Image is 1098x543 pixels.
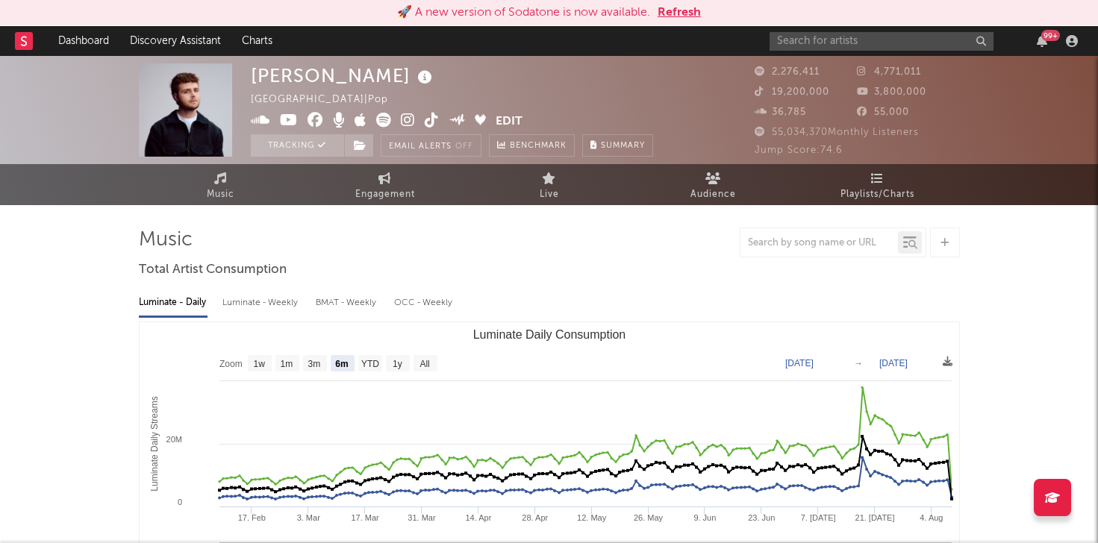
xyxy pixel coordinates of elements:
div: BMAT - Weekly [316,290,379,316]
text: All [419,359,429,369]
span: Summary [601,142,645,150]
text: 1y [393,359,402,369]
span: Benchmark [510,137,567,155]
text: → [854,358,863,368]
span: Audience [690,186,736,204]
text: 9. Jun [693,513,716,522]
span: Total Artist Consumption [139,261,287,279]
text: 20M [166,435,181,444]
div: Luminate - Daily [139,290,208,316]
span: 36,785 [755,107,806,117]
text: 7. [DATE] [800,513,835,522]
a: Playlists/Charts [796,164,960,205]
button: Edit [496,113,523,131]
button: 99+ [1037,35,1047,47]
button: Email AlertsOff [381,134,481,157]
div: 🚀 A new version of Sodatone is now available. [397,4,650,22]
text: 6m [335,359,348,369]
span: Jump Score: 74.6 [755,145,843,155]
text: Zoom [219,359,243,369]
span: Music [207,186,234,204]
text: Luminate Daily Consumption [472,328,626,341]
a: Discovery Assistant [119,26,231,56]
span: 55,000 [857,107,909,117]
text: 31. Mar [408,513,436,522]
span: 4,771,011 [857,67,921,77]
a: Live [467,164,631,205]
text: 28. Apr [522,513,548,522]
span: Engagement [355,186,415,204]
text: 21. [DATE] [855,513,894,522]
button: Summary [582,134,653,157]
button: Tracking [251,134,344,157]
span: 3,800,000 [857,87,926,97]
a: Music [139,164,303,205]
text: 23. Jun [748,513,775,522]
text: [DATE] [879,358,908,368]
span: 55,034,370 Monthly Listeners [755,128,919,137]
button: Refresh [658,4,701,22]
em: Off [455,142,473,151]
div: [PERSON_NAME] [251,63,436,88]
input: Search by song name or URL [740,237,898,249]
input: Search for artists [770,32,993,51]
a: Audience [631,164,796,205]
text: 14. Apr [465,513,491,522]
span: 2,276,411 [755,67,820,77]
span: Live [540,186,559,204]
a: Benchmark [489,134,575,157]
text: [DATE] [785,358,814,368]
text: YTD [361,359,378,369]
text: 1m [280,359,293,369]
text: 26. May [633,513,663,522]
div: [GEOGRAPHIC_DATA] | Pop [251,91,405,109]
span: 19,200,000 [755,87,829,97]
text: 0 [177,498,181,506]
text: 3. Mar [296,513,320,522]
text: 17. Feb [237,513,265,522]
text: 3m [308,359,320,369]
div: OCC - Weekly [394,290,454,316]
a: Dashboard [48,26,119,56]
a: Engagement [303,164,467,205]
a: Charts [231,26,283,56]
span: Playlists/Charts [840,186,914,204]
text: 4. Aug [920,513,943,522]
text: Luminate Daily Streams [149,396,159,491]
div: 99 + [1041,30,1060,41]
text: 1w [253,359,265,369]
text: 12. May [577,513,607,522]
div: Luminate - Weekly [222,290,301,316]
text: 17. Mar [351,513,379,522]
